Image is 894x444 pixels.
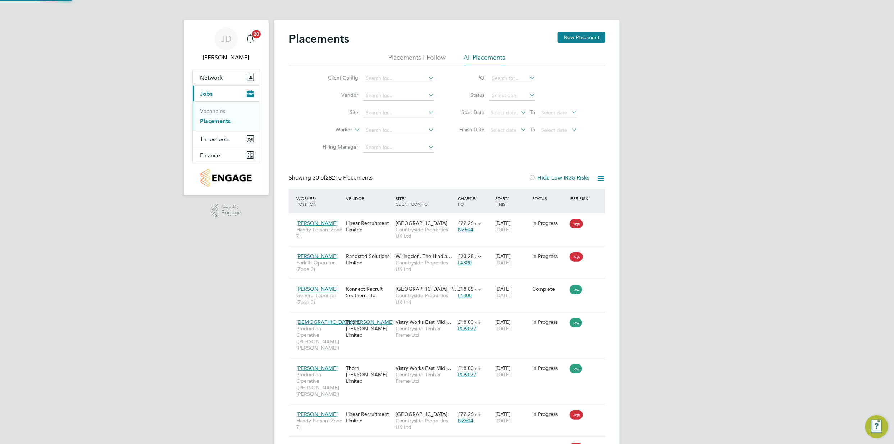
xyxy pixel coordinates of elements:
[570,364,582,373] span: Low
[295,315,605,321] a: [DEMOGRAPHIC_DATA][PERSON_NAME]Production Operative ([PERSON_NAME] [PERSON_NAME])Thorn [PERSON_NA...
[865,415,888,438] button: Engage Resource Center
[489,91,535,101] input: Select one
[495,325,511,332] span: [DATE]
[491,127,516,133] span: Select date
[458,253,474,259] span: £23.28
[252,30,261,38] span: 20
[193,147,260,163] button: Finance
[296,365,338,371] span: [PERSON_NAME]
[192,27,260,62] a: JD[PERSON_NAME]
[296,417,342,430] span: Handy Person (Zone 7)
[495,292,511,299] span: [DATE]
[493,249,531,269] div: [DATE]
[495,371,511,378] span: [DATE]
[493,216,531,236] div: [DATE]
[289,174,374,182] div: Showing
[200,108,225,114] a: Vacancies
[295,192,344,210] div: Worker
[295,216,605,222] a: [PERSON_NAME]Handy Person (Zone 7)Linear Recruitment Limited[GEOGRAPHIC_DATA]Countryside Properti...
[533,411,566,417] div: In Progress
[317,92,358,98] label: Vendor
[396,253,452,259] span: Willingdon, The Hindla…
[491,109,516,116] span: Select date
[394,192,456,210] div: Site
[475,254,481,259] span: / hr
[317,109,358,115] label: Site
[458,259,472,266] span: L4820
[458,325,476,332] span: PO9077
[296,253,338,259] span: [PERSON_NAME]
[200,152,220,159] span: Finance
[458,195,476,207] span: / PO
[396,286,458,292] span: [GEOGRAPHIC_DATA], P…
[396,411,447,417] span: [GEOGRAPHIC_DATA]
[344,407,394,427] div: Linear Recruitment Limited
[458,286,474,292] span: £18.88
[458,226,473,233] span: NZ604
[396,195,428,207] span: / Client Config
[452,92,484,98] label: Status
[295,282,605,288] a: [PERSON_NAME]General Labourer (Zone 3)Konnect Recruit Southern Ltd[GEOGRAPHIC_DATA], P…Countrysid...
[396,292,454,305] span: Countryside Properties UK Ltd
[495,195,509,207] span: / Finish
[313,174,373,181] span: 28210 Placements
[458,365,474,371] span: £18.00
[570,285,582,294] span: Low
[344,282,394,302] div: Konnect Recruit Southern Ltd
[296,195,316,207] span: / Position
[296,371,342,398] span: Production Operative ([PERSON_NAME] [PERSON_NAME])
[313,174,325,181] span: 30 of
[458,417,473,424] span: NZ604
[570,252,583,262] span: High
[458,220,474,226] span: £22.26
[317,74,358,81] label: Client Config
[243,27,257,50] a: 20
[344,192,394,205] div: Vendor
[396,259,454,272] span: Countryside Properties UK Ltd
[221,34,232,44] span: JD
[475,366,481,371] span: / hr
[192,53,260,62] span: Joseph Duddy
[296,259,342,272] span: Forklift Operator (Zone 3)
[289,32,349,46] h2: Placements
[458,319,474,325] span: £18.00
[533,319,566,325] div: In Progress
[495,226,511,233] span: [DATE]
[533,365,566,371] div: In Progress
[296,292,342,305] span: General Labourer (Zone 3)
[363,142,434,153] input: Search for...
[200,136,230,142] span: Timesheets
[211,204,242,218] a: Powered byEngage
[296,411,338,417] span: [PERSON_NAME]
[489,73,535,83] input: Search for...
[344,315,394,342] div: Thorn [PERSON_NAME] Limited
[475,320,481,325] span: / hr
[193,131,260,147] button: Timesheets
[493,282,531,302] div: [DATE]
[396,319,451,325] span: Vistry Works East Midl…
[458,411,474,417] span: £22.26
[568,192,593,205] div: IR35 Risk
[296,319,394,325] span: [DEMOGRAPHIC_DATA][PERSON_NAME]
[570,410,583,420] span: High
[363,125,434,135] input: Search for...
[221,210,241,216] span: Engage
[475,412,481,417] span: / hr
[295,361,605,367] a: [PERSON_NAME]Production Operative ([PERSON_NAME] [PERSON_NAME])Thorn [PERSON_NAME] LimitedVistry ...
[396,365,451,371] span: Vistry Works East Midl…
[311,126,352,133] label: Worker
[192,169,260,187] a: Go to home page
[452,126,484,133] label: Finish Date
[533,286,566,292] div: Complete
[296,325,342,352] span: Production Operative ([PERSON_NAME] [PERSON_NAME])
[396,325,454,338] span: Countryside Timber Frame Ltd
[200,74,223,81] span: Network
[317,144,358,150] label: Hiring Manager
[344,216,394,236] div: Linear Recruitment Limited
[529,174,589,181] label: Hide Low IR35 Risks
[475,286,481,292] span: / hr
[533,253,566,259] div: In Progress
[296,226,342,239] span: Handy Person (Zone 7)
[528,108,537,117] span: To
[363,73,434,83] input: Search for...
